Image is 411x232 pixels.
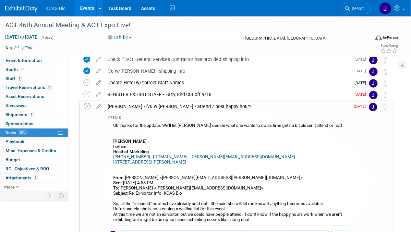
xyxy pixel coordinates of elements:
span: Search [350,6,365,11]
span: Giveaways [6,103,27,108]
a: ROI, Objectives & ROO [0,165,68,173]
td: Personalize Event Tab Strip [43,191,55,200]
span: 1 [29,112,34,117]
span: [DATE] [DATE] [5,34,39,40]
a: edit [93,104,104,109]
span: Shipments [6,112,34,117]
div: Event Format [341,34,398,43]
span: Budget [6,157,20,162]
span: to [19,34,25,40]
span: [DATE] [354,104,369,109]
span: Playbook [6,139,24,144]
div: DETAILS [108,116,350,121]
span: KCAS Bio [45,6,66,11]
img: Jocelyn King [369,103,377,111]
a: Budget [0,155,68,164]
div: In-Person [383,35,398,40]
i: Move task [384,92,387,98]
div: [PERSON_NAME] - f/u w [PERSON_NAME] - attend / host happy hour? [104,101,350,112]
span: [DATE] [355,92,369,97]
a: Tasks38% [0,128,68,137]
div: REGISTER EXHIBIT STAFF - Early Bird Cut off 9/18 [104,89,351,100]
a: Staff1 [0,74,68,83]
b: [PERSON_NAME] [113,139,147,144]
img: Jocelyn King [369,79,378,88]
span: Tasks [5,130,27,135]
span: Asset Reservations [6,94,44,99]
div: ACT 46th Annual Meeting & ACT Expo Live! [3,19,365,31]
img: Format-Inperson.png [375,35,382,40]
b: Sent: [113,180,123,185]
button: Exhibit [106,34,134,41]
span: 1 [17,76,22,81]
a: Playbook [0,137,68,146]
span: Travel Reservations [6,85,52,90]
a: Shipments1 [0,110,68,119]
a: [PHONE_NUMBER] [113,154,150,159]
div: Check if ACT General Services Contractor has provided shipping info. [104,54,351,65]
div: Ok thanks for the update. We’ll let [PERSON_NAME] decide what she wants to do as time gets a bit ... [108,121,350,225]
span: Booth [6,67,25,72]
i: Move task [384,80,387,87]
b: Subject: [113,191,129,196]
a: Booth [0,65,68,74]
a: Edit [22,46,32,50]
b: To: [113,186,119,190]
a: Asset Reservations [0,92,68,101]
span: [DATE] [355,80,369,85]
i: Booth reservation complete [21,67,24,71]
img: ExhibitDay [5,6,38,12]
td: Tags [5,44,32,51]
span: Misc. Expenses & Credits [6,148,56,153]
img: Jocelyn King [369,91,378,99]
span: [DATE] [355,57,369,62]
i: Move task [384,69,387,75]
a: Misc. Expenses & Credits [0,146,68,155]
a: edit [93,56,104,62]
a: Travel Reservations1 [0,83,68,92]
b: From: [113,175,125,180]
div: f/u w/[PERSON_NAME] - shipping info [104,66,351,77]
a: [PERSON_NAME][EMAIL_ADDRESS][DOMAIN_NAME] [190,154,295,159]
span: Sponsorships [6,121,33,126]
span: ROI, Objectives & ROO [6,166,49,171]
span: [DATE] [355,69,369,73]
span: 1 [47,85,52,90]
a: edit [93,68,104,74]
a: [STREET_ADDRESS][PERSON_NAME] [113,160,186,165]
a: edit [93,92,104,97]
b: Head of Marketing [113,149,149,154]
b: he/him [113,144,127,149]
span: more [4,184,15,189]
div: Event Rating [380,44,398,48]
span: Attachments [6,175,38,180]
img: Jocelyn King [379,2,392,15]
img: Jocelyn King [369,67,378,76]
span: [GEOGRAPHIC_DATA], [GEOGRAPHIC_DATA] [246,36,327,41]
span: 8 [33,175,38,180]
div: Update Hotel w/Correct Staff Names [104,77,351,88]
span: (4 days) [40,35,54,40]
a: Sponsorships [0,119,68,128]
img: Jocelyn King [369,56,378,64]
a: Event Information [0,56,68,65]
td: Toggle Event Tabs [55,191,68,200]
a: [DOMAIN_NAME] [153,154,187,159]
span: 38% [18,130,27,135]
a: edit [93,80,104,86]
i: Move task [384,57,387,63]
a: Giveaways [0,101,68,110]
i: Move task [383,104,387,110]
a: Attachments8 [0,174,68,182]
a: Search [341,3,371,14]
a: more [0,183,68,191]
span: Staff [6,76,22,81]
span: Event Information [6,58,42,63]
